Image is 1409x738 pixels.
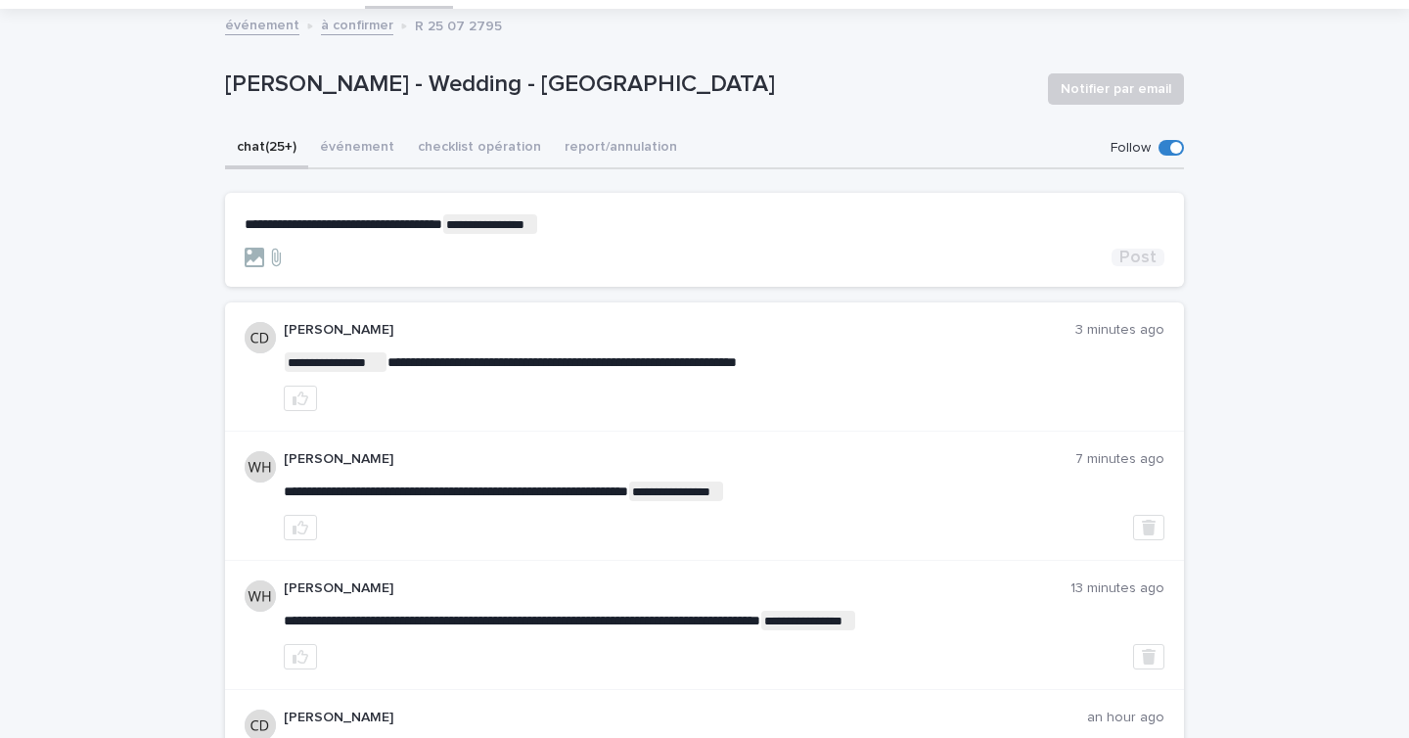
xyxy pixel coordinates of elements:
button: Delete post [1133,644,1164,669]
button: like this post [284,386,317,411]
a: événement [225,13,299,35]
p: 7 minutes ago [1075,451,1164,468]
p: R 25 07 2795 [415,14,502,35]
button: Delete post [1133,515,1164,540]
p: [PERSON_NAME] [284,451,1075,468]
button: report/annulation [553,128,689,169]
button: événement [308,128,406,169]
button: Notifier par email [1048,73,1184,105]
p: [PERSON_NAME] [284,710,1087,726]
p: 3 minutes ago [1075,322,1164,339]
p: an hour ago [1087,710,1164,726]
p: [PERSON_NAME] [284,322,1075,339]
span: Post [1119,249,1157,266]
button: checklist opération [406,128,553,169]
button: Post [1112,249,1164,266]
p: [PERSON_NAME] [284,580,1070,597]
a: à confirmer [321,13,393,35]
p: Follow [1111,140,1151,157]
p: [PERSON_NAME] - Wedding - [GEOGRAPHIC_DATA] [225,70,1032,99]
button: like this post [284,644,317,669]
button: like this post [284,515,317,540]
button: chat (25+) [225,128,308,169]
span: Notifier par email [1061,79,1171,99]
p: 13 minutes ago [1070,580,1164,597]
